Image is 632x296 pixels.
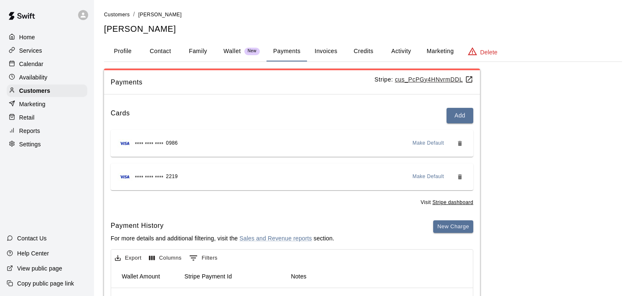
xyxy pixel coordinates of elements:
p: For more details and additional filtering, visit the section. [111,234,334,242]
p: View public page [17,264,62,273]
a: Settings [7,138,87,151]
p: Calendar [19,60,43,68]
a: Home [7,31,87,43]
span: Make Default [413,139,444,148]
button: Activity [382,41,420,61]
p: Delete [480,48,497,56]
span: 0986 [166,139,178,148]
h6: Payment History [111,220,334,231]
div: Stripe Payment Id [184,265,232,288]
button: Select columns [147,252,184,265]
nav: breadcrumb [104,10,622,19]
a: Stripe dashboard [432,199,473,205]
p: Settings [19,140,41,148]
p: Wallet [223,47,241,56]
p: Reports [19,127,40,135]
button: Credits [345,41,382,61]
p: Availability [19,73,48,82]
a: Sales and Revenue reports [239,235,312,242]
a: Marketing [7,98,87,110]
h5: [PERSON_NAME] [104,23,622,35]
a: Calendar [7,58,87,70]
button: Payments [267,41,307,61]
button: Contact [142,41,179,61]
span: [PERSON_NAME] [138,12,182,18]
a: Services [7,44,87,57]
a: Customers [104,11,130,18]
button: Make Default [409,137,448,150]
div: basic tabs example [104,41,622,61]
button: Remove [453,137,467,150]
p: Retail [19,113,35,122]
button: Family [179,41,217,61]
a: Reports [7,125,87,137]
button: Invoices [307,41,345,61]
p: Marketing [19,100,46,108]
button: Make Default [409,170,448,184]
div: Notes [287,265,454,288]
span: New [244,48,260,54]
button: Profile [104,41,142,61]
div: Wallet Amount [117,265,180,288]
button: Show filters [187,251,220,265]
div: Wallet Amount [122,265,160,288]
p: Stripe: [375,75,473,84]
button: New Charge [433,220,473,233]
span: Make Default [413,173,444,181]
span: Customers [104,12,130,18]
a: Customers [7,84,87,97]
p: Copy public page link [17,279,74,288]
p: Help Center [17,249,49,258]
p: Services [19,46,42,55]
button: Remove [453,170,467,184]
p: Customers [19,87,50,95]
img: Credit card brand logo [117,139,132,148]
p: Contact Us [17,234,47,242]
li: / [133,10,135,19]
p: Home [19,33,35,41]
h6: Cards [111,108,130,123]
a: Availability [7,71,87,84]
span: Visit [421,199,473,207]
div: Stripe Payment Id [180,265,287,288]
span: 2219 [166,173,178,181]
a: cus_PcPGy4HNvrmDDL [395,76,473,83]
a: Retail [7,111,87,124]
button: Export [113,252,144,265]
button: Add [447,108,473,123]
button: Marketing [420,41,460,61]
div: Notes [291,265,306,288]
img: Credit card brand logo [117,173,132,181]
span: Payments [111,77,375,88]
